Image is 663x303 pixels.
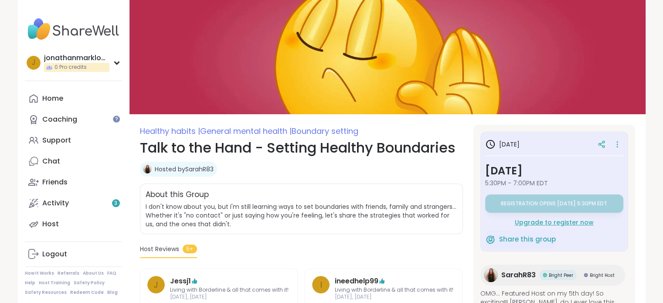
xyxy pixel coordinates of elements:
div: Support [42,136,71,145]
span: Boundary setting [292,126,358,136]
img: ShareWell Nav Logo [25,14,122,44]
span: Bright Host [590,272,615,279]
a: Blog [107,289,118,296]
a: How It Works [25,270,54,276]
span: 5:30PM - 7:00PM EDT [485,179,623,187]
div: Friends [42,177,68,187]
div: Activity [42,198,69,208]
iframe: Spotlight [113,116,120,123]
span: Living with Borderline & all that comes with it! [170,286,289,294]
span: Host Reviews [140,245,179,254]
button: Registration opens [DATE] 5:30PM EDT [485,194,623,213]
h3: [DATE] [485,163,623,179]
span: General mental health | [200,126,292,136]
a: Help [25,280,35,286]
span: Share this group [499,235,556,245]
h2: About this Group [146,189,209,201]
img: ShareWell Logomark [485,234,496,245]
div: Logout [42,249,67,259]
button: Share this group [485,230,556,249]
h1: Talk to the Hand - Setting Healthy Boundaries [140,137,463,158]
a: Host [25,214,122,235]
div: jonathanmarklowell [44,53,109,63]
span: j [31,57,35,68]
img: SarahR83 [484,268,498,282]
a: Logout [25,244,122,265]
a: Referrals [58,270,79,276]
div: Host [42,219,59,229]
a: Chat [25,151,122,172]
span: J [153,278,158,291]
a: Friends [25,172,122,193]
a: Support [25,130,122,151]
a: Redeem Code [70,289,104,296]
a: Coaching [25,109,122,130]
span: Healthy habits | [140,126,200,136]
div: Upgrade to register now [485,218,623,227]
a: SarahR83SarahR83Bright PeerBright PeerBright HostBright Host [480,265,625,286]
span: SarahR83 [501,270,536,280]
a: ineedhelp99 [335,276,378,286]
img: Bright Host [584,273,588,277]
span: Registration opens [DATE] 5:30PM EDT [501,200,607,207]
div: Coaching [42,115,77,124]
a: Safety Resources [25,289,67,296]
span: [DATE], [DATE] [335,293,453,301]
a: Activity3 [25,193,122,214]
img: Bright Peer [543,273,547,277]
span: I don't know about you, but I'm still learning ways to set boundaries with friends, family and st... [146,202,456,228]
a: Hosted bySarahR83 [155,165,214,174]
span: 5+ [183,245,197,253]
span: Living with Borderline & all that comes with it! [335,286,453,294]
a: J [147,276,165,301]
a: Jessj1 [170,276,191,286]
span: 0 Pro credits [54,64,87,71]
a: i [312,276,330,301]
span: i [320,278,322,291]
span: 3 [114,200,117,207]
a: Home [25,88,122,109]
div: Home [42,94,63,103]
a: About Us [83,270,104,276]
h3: [DATE] [485,139,520,150]
span: [DATE], [DATE] [170,293,289,301]
span: Bright Peer [549,272,573,279]
a: FAQ [107,270,116,276]
div: Chat [42,157,60,166]
img: SarahR83 [143,165,152,174]
a: Host Training [39,280,70,286]
a: Safety Policy [74,280,105,286]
